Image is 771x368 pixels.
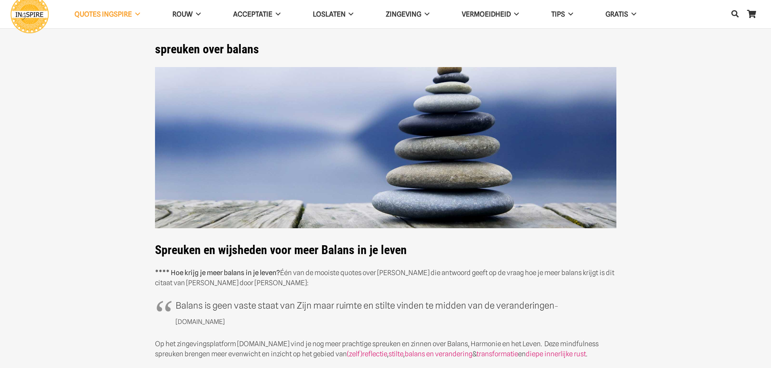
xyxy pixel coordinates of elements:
span: QUOTES INGSPIRE [74,10,132,18]
a: diepe innerlijke rust [526,350,586,358]
span: Loslaten [313,10,346,18]
a: ZingevingZingeving Menu [370,4,446,25]
a: (zelf)reflectie [347,350,387,358]
a: ROUWROUW Menu [156,4,217,25]
img: De mooiste spreuken over Balans en innerlijke rust - citaten van Ingspire [155,67,616,229]
span: TIPS [551,10,565,18]
p: Balans is geen vaste staat van Zijn maar ruimte en stilte vinden te midden van de veranderingen [176,298,596,328]
span: QUOTES INGSPIRE Menu [132,11,140,18]
a: Zoeken [727,4,743,24]
strong: **** Hoe krijg je meer balans in je leven? [155,269,280,277]
a: QUOTES INGSPIREQUOTES INGSPIRE Menu [58,4,156,25]
p: Één van de mooiste quotes over [PERSON_NAME] die antwoord geeft op de vraag hoe je meer balans kr... [155,268,616,288]
span: Zingeving [386,10,421,18]
span: Zingeving Menu [421,11,429,18]
span: GRATIS [605,10,628,18]
span: ROUW Menu [193,11,201,18]
span: Loslaten Menu [346,11,354,18]
span: GRATIS Menu [628,11,636,18]
span: Acceptatie Menu [272,11,280,18]
p: Op het zingevingsplatform [DOMAIN_NAME] vind je nog meer prachtige spreuken en zinnen over Balans... [155,339,616,359]
span: VERMOEIDHEID Menu [511,11,519,18]
span: VERMOEIDHEID [462,10,511,18]
strong: Spreuken en wijsheden voor meer Balans in je leven [155,243,407,257]
span: Acceptatie [233,10,272,18]
a: stilte [389,350,403,358]
span: ROUW [172,10,193,18]
h1: spreuken over balans [155,42,616,57]
span: TIPS Menu [565,11,573,18]
a: AcceptatieAcceptatie Menu [217,4,297,25]
a: TIPSTIPS Menu [535,4,589,25]
a: GRATISGRATIS Menu [589,4,652,25]
span: – [DOMAIN_NAME] [176,303,558,326]
a: VERMOEIDHEIDVERMOEIDHEID Menu [446,4,535,25]
a: balans en verandering [405,350,472,358]
a: LoslatenLoslaten Menu [297,4,370,25]
a: transformatie [476,350,518,358]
